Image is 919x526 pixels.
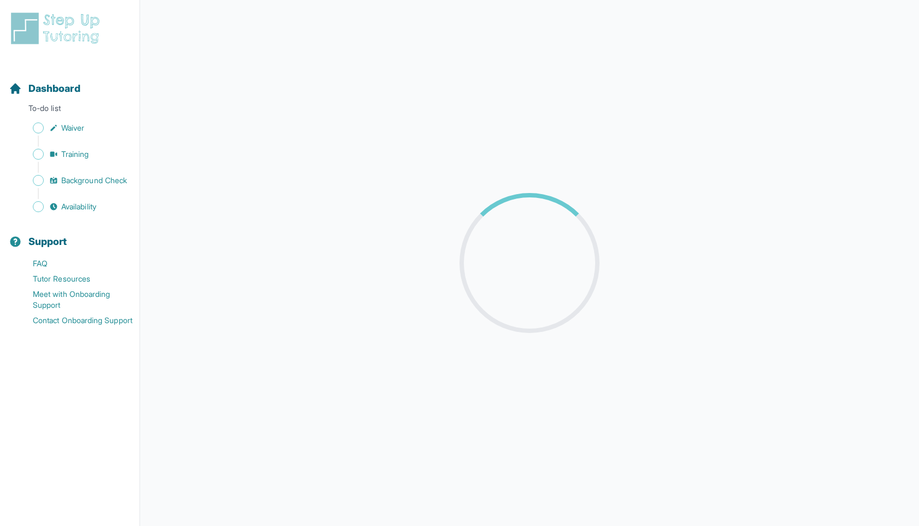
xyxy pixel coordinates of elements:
a: Tutor Resources [9,271,139,287]
span: Availability [61,201,96,212]
img: logo [9,11,106,46]
a: Contact Onboarding Support [9,313,139,328]
span: Background Check [61,175,127,186]
p: To-do list [4,103,135,118]
span: Dashboard [28,81,80,96]
span: Support [28,234,67,249]
a: FAQ [9,256,139,271]
a: Waiver [9,120,139,136]
button: Dashboard [4,63,135,101]
a: Meet with Onboarding Support [9,287,139,313]
a: Dashboard [9,81,80,96]
span: Waiver [61,122,84,133]
a: Availability [9,199,139,214]
a: Background Check [9,173,139,188]
span: Training [61,149,89,160]
a: Training [9,147,139,162]
button: Support [4,217,135,254]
